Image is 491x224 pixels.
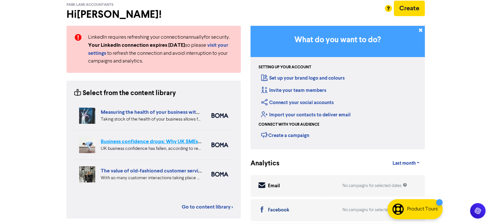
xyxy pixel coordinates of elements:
[259,64,311,70] div: Setting up your account
[251,26,425,149] div: Getting Started in BOMA
[392,161,415,166] span: Last month
[343,183,407,189] div: No campaigns for selected dates
[101,168,252,174] a: The value of old-fashioned customer service: getting data insights
[66,8,241,21] h2: Hi [PERSON_NAME] !
[261,75,345,81] a: Set up your brand logo and colours
[101,109,234,115] a: Measuring the health of your business with ratio measures
[101,175,202,181] div: With so many customer interactions taking place online, your online customer service has to be fi...
[261,87,326,93] a: Invite your team members
[268,207,289,214] div: Facebook
[88,42,185,48] strong: Your LinkedIn connection expires [DATE]
[211,142,228,147] img: boma
[261,130,309,140] div: Create a campaign
[101,116,202,123] div: Taking stock of the health of your business allows for more effective planning, early warning abo...
[251,159,271,169] div: Analytics
[66,3,113,7] span: Park Lane Accountants
[211,172,228,177] img: boma
[182,203,233,211] a: Go to content library >
[261,100,334,106] a: Connect your social accounts
[387,157,425,170] a: Last month
[268,182,280,190] div: Email
[261,112,351,118] a: Import your contacts to deliver email
[74,88,176,98] div: Select from the content library
[101,138,245,145] a: Business confidence drops: Why UK SMEs need to remain agile
[88,43,228,56] a: visit your settings
[83,34,238,65] div: LinkedIn requires refreshing your connection annually for security. so please to refresh the conn...
[343,207,407,213] div: No campaigns for selected dates
[101,145,202,152] div: UK business confidence has fallen, according to recent results from the FSB. But despite the chal...
[211,113,228,118] img: boma_accounting
[259,122,319,128] div: Connect with your audience
[394,1,425,16] button: Create
[459,193,491,224] iframe: Chat Widget
[260,35,415,45] h3: What do you want to do?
